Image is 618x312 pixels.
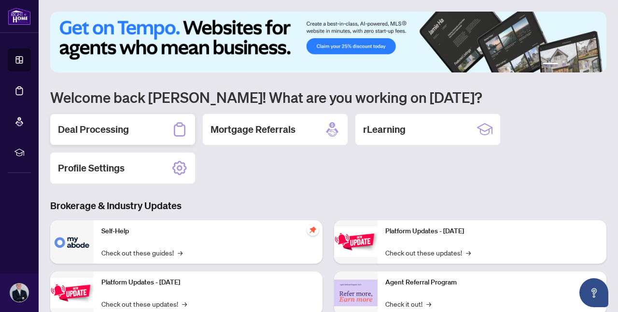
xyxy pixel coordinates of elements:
[466,247,471,258] span: →
[58,123,129,136] h2: Deal Processing
[182,298,187,309] span: →
[101,277,315,288] p: Platform Updates - [DATE]
[58,161,125,175] h2: Profile Settings
[50,12,606,72] img: Slide 0
[593,63,597,67] button: 6
[50,220,94,264] img: Self-Help
[579,278,608,307] button: Open asap
[385,298,431,309] a: Check it out!→
[585,63,589,67] button: 5
[385,277,599,288] p: Agent Referral Program
[385,247,471,258] a: Check out these updates!→
[101,226,315,237] p: Self-Help
[570,63,574,67] button: 3
[50,278,94,308] img: Platform Updates - September 16, 2025
[8,7,31,25] img: logo
[385,226,599,237] p: Platform Updates - [DATE]
[577,63,581,67] button: 4
[562,63,566,67] button: 2
[101,247,183,258] a: Check out these guides!→
[10,284,28,302] img: Profile Icon
[363,123,406,136] h2: rLearning
[426,298,431,309] span: →
[307,224,319,236] span: pushpin
[334,227,378,257] img: Platform Updates - June 23, 2025
[50,199,606,213] h3: Brokerage & Industry Updates
[50,88,606,106] h1: Welcome back [PERSON_NAME]! What are you working on [DATE]?
[543,63,558,67] button: 1
[178,247,183,258] span: →
[334,280,378,306] img: Agent Referral Program
[101,298,187,309] a: Check out these updates!→
[211,123,295,136] h2: Mortgage Referrals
